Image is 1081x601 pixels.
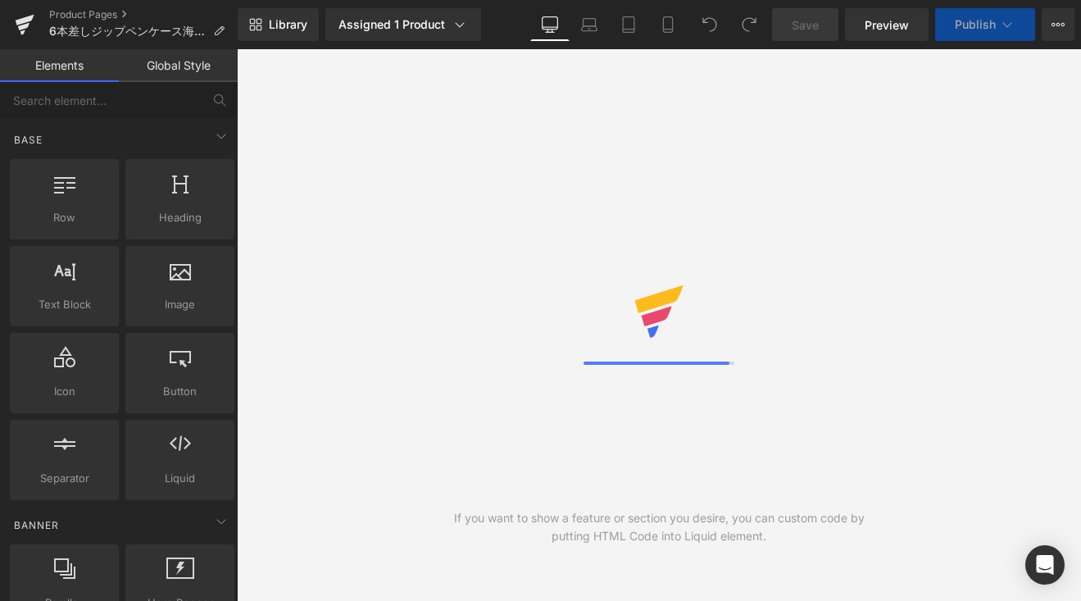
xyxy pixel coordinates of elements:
[130,383,229,400] span: Button
[238,8,319,41] a: New Library
[119,49,238,82] a: Global Style
[15,209,114,226] span: Row
[15,383,114,400] span: Icon
[530,8,570,41] a: Desktop
[15,296,114,313] span: Text Block
[955,18,996,31] span: Publish
[1042,8,1074,41] button: More
[269,17,307,32] span: Library
[49,25,207,38] span: 6本差しジップペンケース海外向けのスッキリバージョン
[12,132,44,148] span: Base
[648,8,688,41] a: Mobile
[130,470,229,487] span: Liquid
[733,8,765,41] button: Redo
[609,8,648,41] a: Tablet
[448,509,870,545] div: If you want to show a feature or section you desire, you can custom code by putting HTML Code int...
[49,8,238,21] a: Product Pages
[570,8,609,41] a: Laptop
[693,8,726,41] button: Undo
[338,16,468,33] div: Assigned 1 Product
[792,16,819,34] span: Save
[1025,545,1065,585] div: Open Intercom Messenger
[130,296,229,313] span: Image
[935,8,1035,41] button: Publish
[12,517,61,533] span: Banner
[845,8,929,41] a: Preview
[15,470,114,487] span: Separator
[865,16,909,34] span: Preview
[130,209,229,226] span: Heading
